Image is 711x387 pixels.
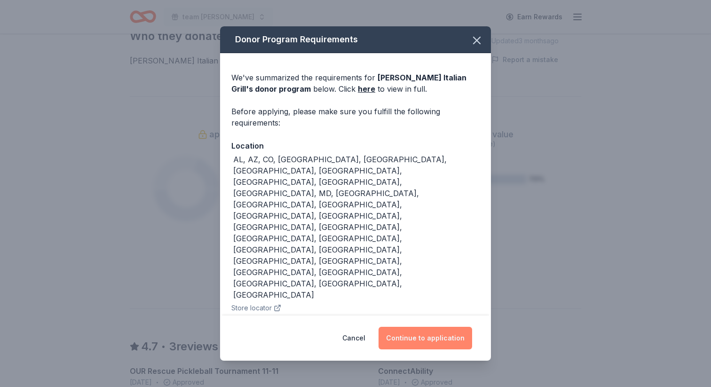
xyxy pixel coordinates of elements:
[379,327,472,349] button: Continue to application
[231,302,281,314] button: Store locator
[220,26,491,53] div: Donor Program Requirements
[358,83,375,95] a: here
[233,154,480,300] div: AL, AZ, CO, [GEOGRAPHIC_DATA], [GEOGRAPHIC_DATA], [GEOGRAPHIC_DATA], [GEOGRAPHIC_DATA], [GEOGRAPH...
[231,72,480,95] div: We've summarized the requirements for below. Click to view in full.
[342,327,365,349] button: Cancel
[231,140,480,152] div: Location
[231,106,480,128] div: Before applying, please make sure you fulfill the following requirements:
